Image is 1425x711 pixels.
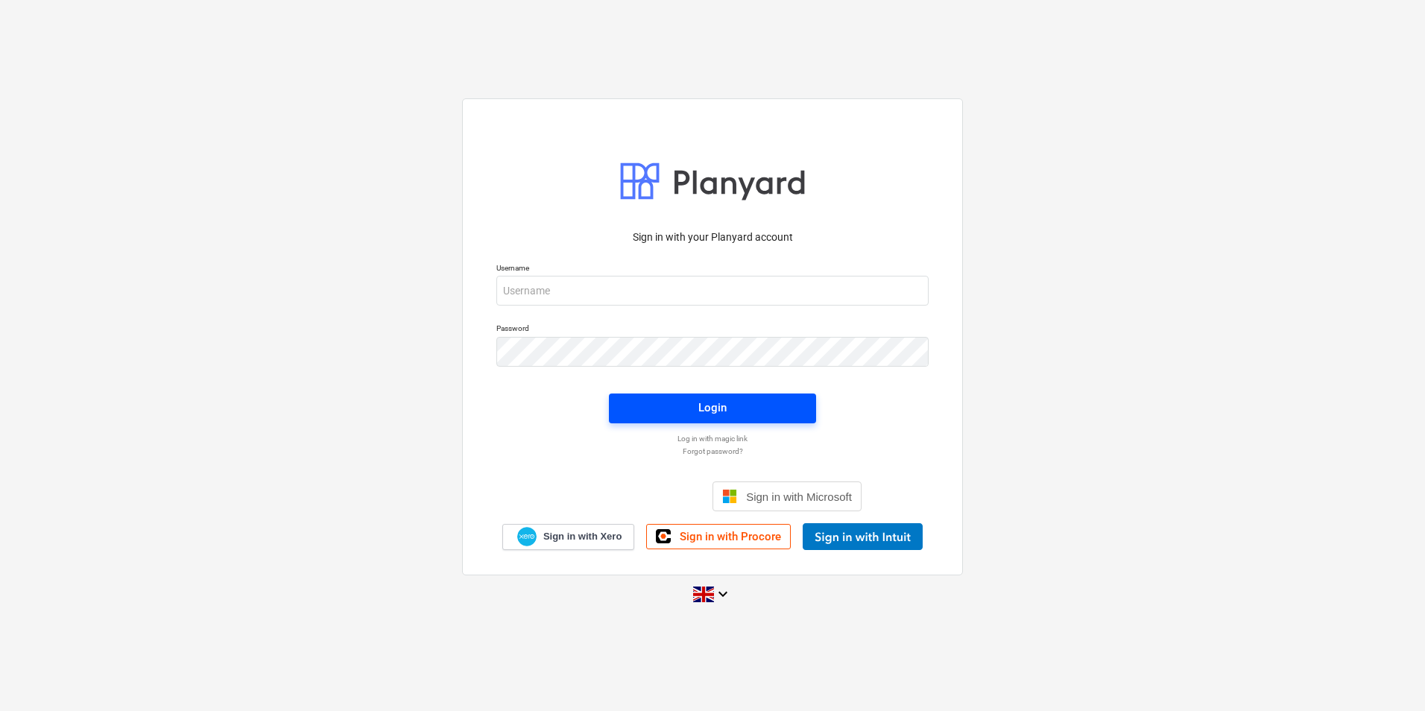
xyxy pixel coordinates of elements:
span: Sign in with Procore [680,530,781,543]
span: Sign in with Microsoft [746,490,852,503]
button: Login [609,394,816,423]
p: Sign in with your Planyard account [496,230,929,245]
a: Log in with magic link [489,434,936,443]
a: Sign in with Procore [646,524,791,549]
p: Password [496,323,929,336]
iframe: Sign in with Google Button [556,480,708,513]
div: Login [698,398,727,417]
img: Microsoft logo [722,489,737,504]
a: Forgot password? [489,446,936,456]
a: Sign in with Xero [502,524,635,550]
iframe: Chat Widget [1350,639,1425,711]
i: keyboard_arrow_down [714,585,732,603]
input: Username [496,276,929,306]
p: Username [496,263,929,276]
span: Sign in with Xero [543,530,622,543]
img: Xero logo [517,527,537,547]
